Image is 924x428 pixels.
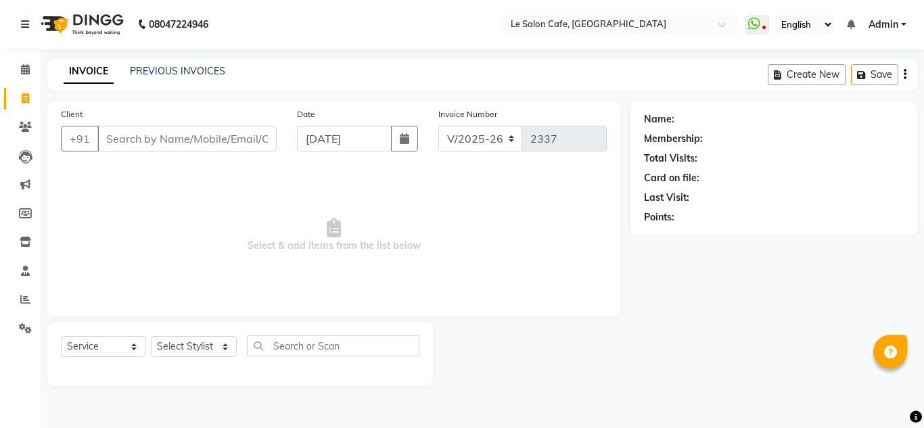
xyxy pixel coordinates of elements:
[130,65,225,77] a: PREVIOUS INVOICES
[61,168,607,303] span: Select & add items from the list below
[297,108,315,120] label: Date
[644,112,674,126] div: Name:
[644,171,699,185] div: Card on file:
[438,108,497,120] label: Invoice Number
[34,5,127,43] img: logo
[644,191,689,205] div: Last Visit:
[97,126,277,151] input: Search by Name/Mobile/Email/Code
[247,335,419,356] input: Search or Scan
[867,374,910,414] iframe: chat widget
[851,64,898,85] button: Save
[644,210,674,224] div: Points:
[61,126,99,151] button: +91
[869,18,898,32] span: Admin
[64,60,114,84] a: INVOICE
[149,5,208,43] b: 08047224946
[61,108,83,120] label: Client
[644,151,697,166] div: Total Visits:
[644,132,703,146] div: Membership:
[768,64,846,85] button: Create New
